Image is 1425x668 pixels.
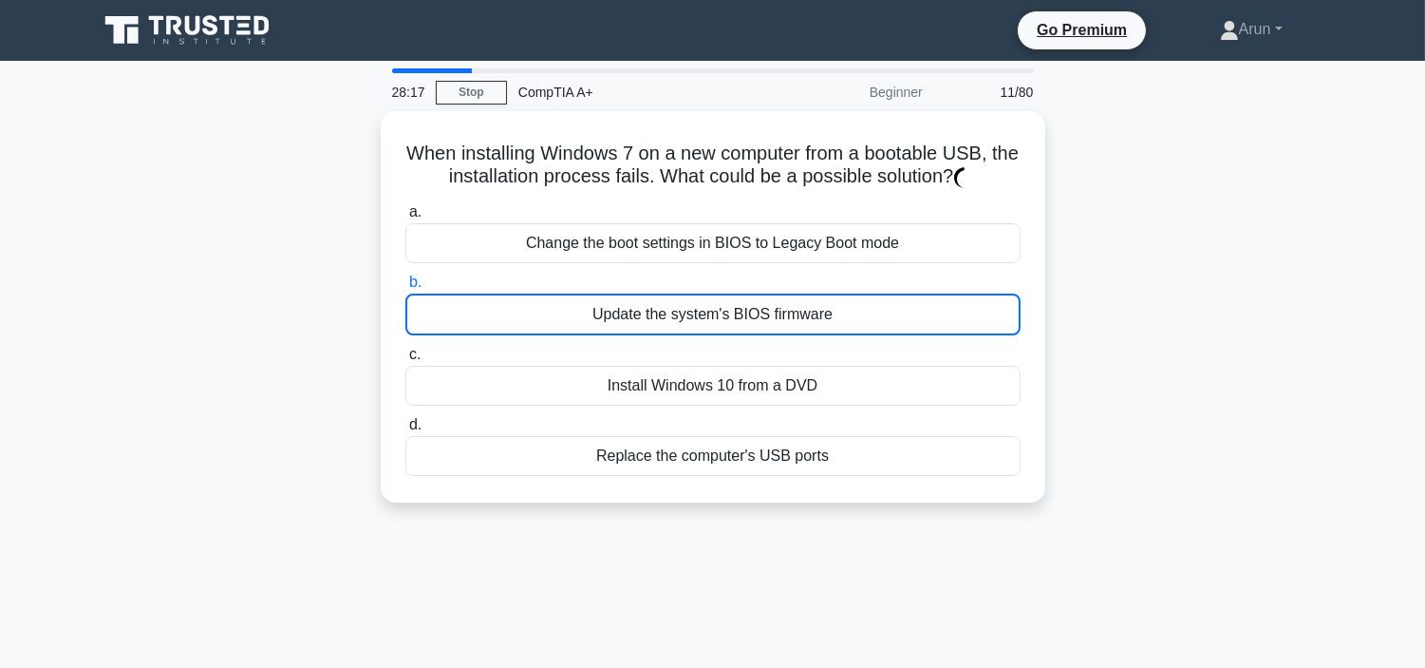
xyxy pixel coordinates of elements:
span: b. [409,274,422,290]
span: a. [409,203,422,219]
div: Replace the computer's USB ports [405,436,1021,476]
div: 28:17 [381,73,436,111]
div: Update the system's BIOS firmware [405,294,1021,335]
div: Beginner [768,73,934,111]
div: Install Windows 10 from a DVD [405,366,1021,406]
a: Stop [436,81,507,105]
span: d. [409,416,422,432]
div: CompTIA A+ [507,73,768,111]
a: Go Premium [1025,18,1138,42]
h5: When installing Windows 7 on a new computer from a bootable USB, the installation process fails. ... [403,142,1022,189]
span: c. [409,346,421,362]
div: Change the boot settings in BIOS to Legacy Boot mode [405,223,1021,263]
div: 11/80 [934,73,1045,111]
a: Arun [1174,10,1328,48]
